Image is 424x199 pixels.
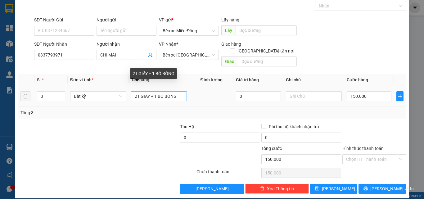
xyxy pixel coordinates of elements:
[286,91,342,101] input: Ghi Chú
[266,123,322,130] span: Phí thu hộ khách nhận trả
[163,26,215,35] span: Bến xe Miền Đông
[70,77,93,82] span: Đơn vị tính
[221,25,236,35] span: Lấy
[342,146,384,151] label: Hình thức thanh toán
[221,17,239,22] span: Lấy hàng
[238,57,297,66] input: Dọc đường
[159,16,219,23] div: VP gửi
[97,16,156,23] div: Người gửi
[130,68,177,79] div: 2T GIẤY + 1 BÓ BÔNG
[200,77,222,82] span: Định lượng
[260,186,264,191] span: delete
[359,184,406,194] button: printer[PERSON_NAME] và In
[180,124,194,129] span: Thu Hộ
[196,185,229,192] span: [PERSON_NAME]
[148,52,153,57] span: user-add
[34,41,94,47] div: SĐT Người Nhận
[315,186,319,191] span: save
[131,91,187,101] input: VD: Bàn, Ghế
[396,91,404,101] button: plus
[221,57,238,66] span: Giao
[180,184,244,194] button: [PERSON_NAME]
[322,185,355,192] span: [PERSON_NAME]
[163,50,215,60] span: Bến xe Quảng Ngãi
[370,185,414,192] span: [PERSON_NAME] và In
[267,185,294,192] span: Xóa Thông tin
[261,146,282,151] span: Tổng cước
[34,16,94,23] div: SĐT Người Gửi
[347,77,368,82] span: Cước hàng
[20,109,164,116] div: Tổng: 3
[310,184,358,194] button: save[PERSON_NAME]
[74,92,122,101] span: Bất kỳ
[236,25,297,35] input: Dọc đường
[236,77,259,82] span: Giá trị hàng
[97,41,156,47] div: Người nhận
[159,42,176,47] span: VP Nhận
[236,91,281,101] input: 0
[363,186,368,191] span: printer
[196,168,261,179] div: Chưa thanh toán
[283,74,344,86] th: Ghi chú
[221,42,241,47] span: Giao hàng
[235,47,297,54] span: [GEOGRAPHIC_DATA] tận nơi
[20,91,30,101] button: delete
[245,184,309,194] button: deleteXóa Thông tin
[37,77,42,82] span: SL
[397,94,403,99] span: plus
